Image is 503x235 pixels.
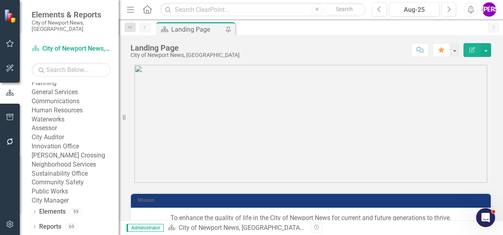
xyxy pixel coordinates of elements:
a: Assessor [32,124,119,133]
input: Search ClearPoint... [160,3,366,17]
div: Landing Page [171,25,223,34]
a: Planning [32,79,119,88]
span: Search [336,6,353,12]
a: Elements [39,207,66,216]
div: 59 [70,208,82,215]
a: City of Newport News, [GEOGRAPHIC_DATA] [32,44,111,53]
a: Community Safety [32,178,119,187]
a: Public Works [32,187,119,196]
div: Landing Page [130,44,240,52]
button: [PERSON_NAME] [482,2,496,17]
span: Administrator [127,224,164,232]
iframe: Intercom live chat [476,208,495,227]
button: Aug-25 [389,2,439,17]
a: Reports [39,222,61,231]
div: 69 [65,224,78,230]
p: To enhance the quality of life in the City of Newport News for current and future generations to ... [139,214,483,223]
div: Aug-25 [392,5,437,15]
div: City of Newport News, [GEOGRAPHIC_DATA] [130,52,240,58]
div: » [168,224,305,233]
a: [PERSON_NAME] Crossing [32,151,119,160]
a: Innovation Office [32,142,119,151]
img: ClearPoint Strategy [4,9,18,23]
a: General Services [32,88,119,97]
a: Neighborhood Services [32,160,119,169]
button: Search [325,4,364,15]
small: City of Newport News, [GEOGRAPHIC_DATA] [32,19,111,32]
span: Elements & Reports [32,10,111,19]
a: City Manager [32,196,119,205]
a: Communications [32,97,119,106]
a: Waterworks [32,115,119,124]
a: City of Newport News, [GEOGRAPHIC_DATA] [179,224,304,231]
a: City Auditor [32,133,119,142]
div: Landing Page [304,224,343,231]
a: Sustainability Office [32,169,119,178]
h3: Mission [138,198,487,203]
input: Search Below... [32,63,111,77]
a: Human Resources [32,106,119,115]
